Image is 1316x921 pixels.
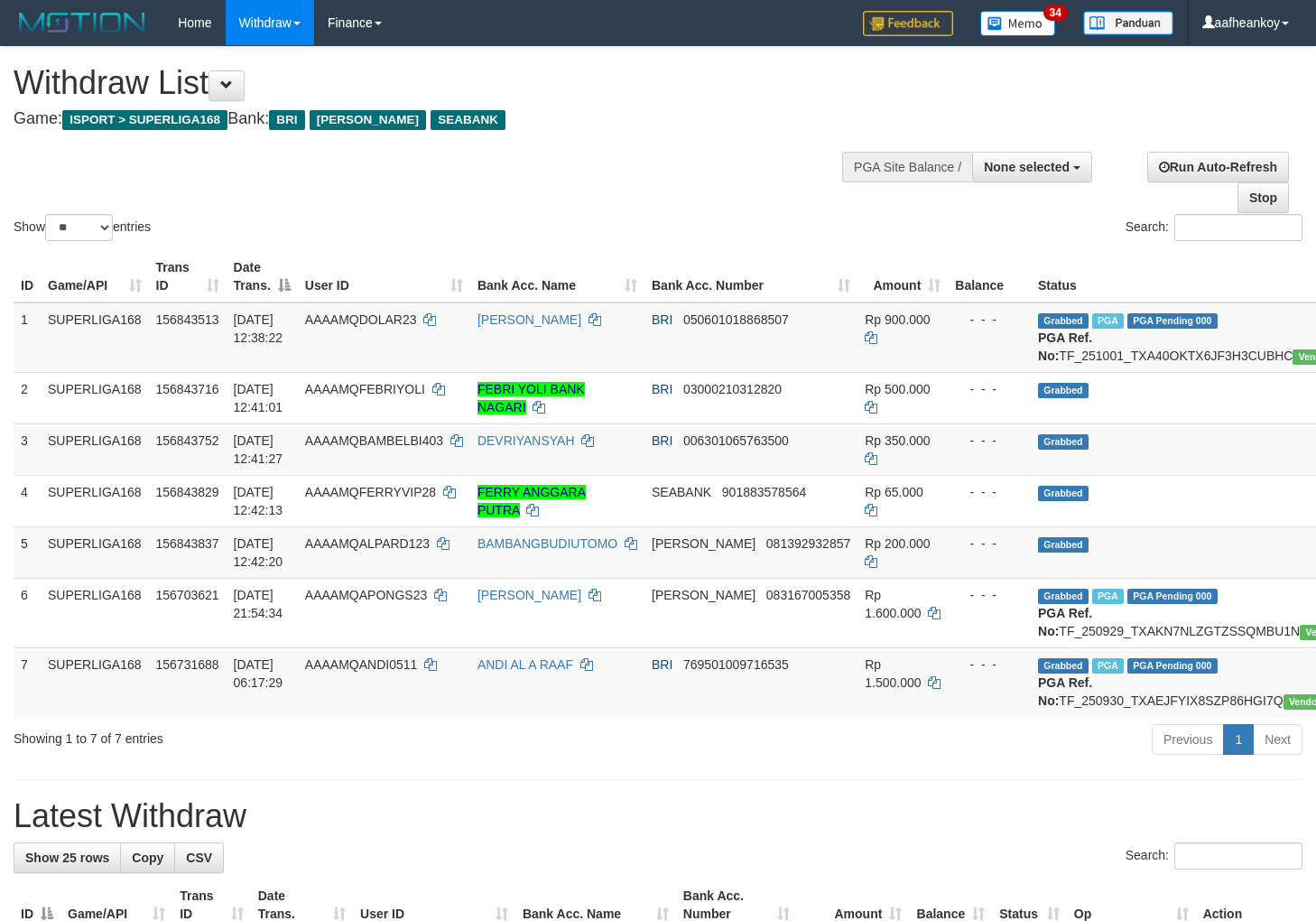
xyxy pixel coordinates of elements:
span: Grabbed [1038,537,1089,553]
span: 156731688 [156,657,219,672]
span: PGA Pending [1127,313,1218,329]
span: AAAAMQAPONGS23 [305,588,427,602]
td: 5 [14,526,41,578]
td: 7 [14,647,41,717]
span: Marked by aafsengchandara [1092,313,1124,329]
span: BRI [652,657,672,672]
a: Stop [1237,182,1289,213]
td: 1 [14,302,41,373]
h1: Withdraw List [14,65,859,101]
span: 156843513 [156,312,219,327]
label: Search: [1126,842,1302,870]
span: 156843829 [156,485,219,499]
b: PGA Ref. No: [1038,330,1092,363]
span: Rp 500.000 [865,382,930,396]
span: 34 [1043,5,1068,21]
span: AAAAMQFEBRIYOLI [305,382,425,396]
span: [DATE] 12:42:20 [234,536,283,569]
h4: Game: Bank: [14,110,859,128]
a: ANDI AL A RAAF [477,657,573,672]
div: Showing 1 to 7 of 7 entries [14,722,535,748]
input: Search: [1174,214,1302,241]
span: Copy 050601018868507 to clipboard [683,312,789,327]
span: [DATE] 06:17:29 [234,657,283,690]
a: Show 25 rows [14,842,121,873]
span: Copy 03000210312820 to clipboard [683,382,782,396]
td: 3 [14,423,41,475]
span: AAAAMQDOLAR23 [305,312,417,327]
img: Button%20Memo.svg [980,11,1056,36]
span: 156843716 [156,382,219,396]
span: PGA Pending [1127,658,1218,674]
span: Rp 65.000 [865,485,923,499]
span: CSV [186,851,212,865]
span: Copy 081392932857 to clipboard [766,536,850,551]
td: 4 [14,475,41,526]
td: SUPERLIGA168 [41,647,149,717]
span: [PERSON_NAME] [652,536,755,551]
td: 2 [14,372,41,423]
th: Balance [948,251,1031,302]
th: Bank Acc. Number: activate to sort column ascending [644,251,857,302]
span: Show 25 rows [25,851,109,865]
span: SEABANK [652,485,711,499]
td: 6 [14,578,41,647]
th: Amount: activate to sort column ascending [857,251,948,302]
td: SUPERLIGA168 [41,475,149,526]
th: User ID: activate to sort column ascending [298,251,470,302]
span: [DATE] 21:54:34 [234,588,283,620]
span: [DATE] 12:42:13 [234,485,283,517]
span: Grabbed [1038,589,1089,604]
span: Copy 769501009716535 to clipboard [683,657,789,672]
a: BAMBANGBUDIUTOMO [477,536,617,551]
span: Rp 1.600.000 [865,588,921,620]
span: ISPORT > SUPERLIGA168 [62,110,227,130]
a: Run Auto-Refresh [1147,152,1289,182]
span: 156843837 [156,536,219,551]
a: FEBRI YOLI BANK NAGARI [477,382,585,414]
a: CSV [174,842,224,873]
span: AAAAMQFERRYVIP28 [305,485,436,499]
b: PGA Ref. No: [1038,606,1092,638]
label: Search: [1126,214,1302,241]
span: [DATE] 12:38:22 [234,312,283,345]
div: - - - [955,380,1024,398]
a: [PERSON_NAME] [477,588,581,602]
th: Date Trans.: activate to sort column descending [227,251,298,302]
div: - - - [955,432,1024,450]
span: Grabbed [1038,486,1089,501]
span: AAAAMQBAMBELBI403 [305,433,443,448]
span: Copy 083167005358 to clipboard [766,588,850,602]
th: Game/API: activate to sort column ascending [41,251,149,302]
span: None selected [984,160,1070,174]
img: panduan.png [1083,11,1173,35]
div: - - - [955,483,1024,501]
span: Rp 200.000 [865,536,930,551]
span: Marked by aafchhiseyha [1092,589,1124,604]
th: ID [14,251,41,302]
span: Grabbed [1038,313,1089,329]
th: Bank Acc. Name: activate to sort column ascending [470,251,644,302]
span: Copy 006301065763500 to clipboard [683,433,789,448]
a: DEVRIYANSYAH [477,433,575,448]
span: BRI [652,382,672,396]
span: BRI [652,433,672,448]
div: - - - [955,311,1024,329]
img: Feedback.jpg [863,11,953,36]
span: 156843752 [156,433,219,448]
span: [DATE] 12:41:27 [234,433,283,466]
input: Search: [1174,842,1302,870]
span: Copy [132,851,163,865]
span: 156703621 [156,588,219,602]
a: 1 [1223,724,1254,755]
td: SUPERLIGA168 [41,578,149,647]
span: Grabbed [1038,383,1089,398]
td: SUPERLIGA168 [41,302,149,373]
span: BRI [652,312,672,327]
span: Grabbed [1038,658,1089,674]
span: [PERSON_NAME] [310,110,426,130]
span: Rp 900.000 [865,312,930,327]
td: SUPERLIGA168 [41,372,149,423]
div: - - - [955,586,1024,604]
h1: Latest Withdraw [14,798,1302,834]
